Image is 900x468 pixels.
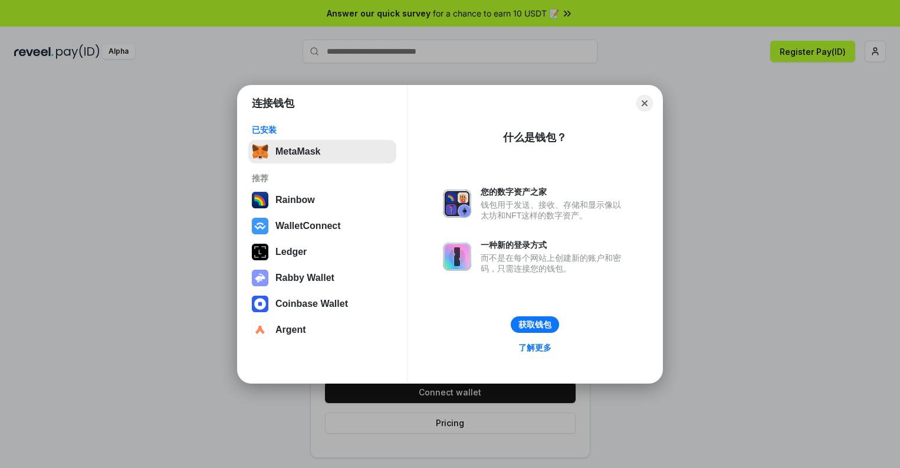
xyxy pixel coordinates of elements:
div: 获取钱包 [518,319,551,330]
div: 您的数字资产之家 [481,186,627,197]
button: Rabby Wallet [248,266,396,290]
button: 获取钱包 [511,316,559,333]
div: 而不是在每个网站上创建新的账户和密码，只需连接您的钱包。 [481,253,627,274]
img: svg+xml,%3Csvg%20width%3D%22120%22%20height%3D%22120%22%20viewBox%3D%220%200%20120%20120%22%20fil... [252,192,268,208]
a: 了解更多 [511,340,559,355]
img: svg+xml,%3Csvg%20xmlns%3D%22http%3A%2F%2Fwww.w3.org%2F2000%2Fsvg%22%20fill%3D%22none%22%20viewBox... [443,189,471,218]
div: 已安装 [252,125,393,135]
img: svg+xml,%3Csvg%20xmlns%3D%22http%3A%2F%2Fwww.w3.org%2F2000%2Fsvg%22%20width%3D%2228%22%20height%3... [252,244,268,260]
div: 了解更多 [518,342,551,353]
div: 一种新的登录方式 [481,240,627,250]
img: svg+xml,%3Csvg%20fill%3D%22none%22%20height%3D%2233%22%20viewBox%3D%220%200%2035%2033%22%20width%... [252,143,268,160]
button: Coinbase Wallet [248,292,396,316]
img: svg+xml,%3Csvg%20xmlns%3D%22http%3A%2F%2Fwww.w3.org%2F2000%2Fsvg%22%20fill%3D%22none%22%20viewBox... [443,243,471,271]
button: Argent [248,318,396,342]
div: Ledger [275,247,307,257]
button: WalletConnect [248,214,396,238]
div: 钱包用于发送、接收、存储和显示像以太坊和NFT这样的数字资产。 [481,199,627,221]
button: Close [636,95,653,112]
div: MetaMask [275,146,320,157]
img: svg+xml,%3Csvg%20width%3D%2228%22%20height%3D%2228%22%20viewBox%3D%220%200%2028%2028%22%20fill%3D... [252,296,268,312]
div: 什么是钱包？ [503,130,567,145]
img: svg+xml,%3Csvg%20width%3D%2228%22%20height%3D%2228%22%20viewBox%3D%220%200%2028%2028%22%20fill%3D... [252,218,268,234]
button: Ledger [248,240,396,264]
button: Rainbow [248,188,396,212]
button: MetaMask [248,140,396,163]
div: Rabby Wallet [275,273,334,283]
div: WalletConnect [275,221,341,231]
div: Coinbase Wallet [275,299,348,309]
h1: 连接钱包 [252,96,294,110]
img: svg+xml,%3Csvg%20xmlns%3D%22http%3A%2F%2Fwww.w3.org%2F2000%2Fsvg%22%20fill%3D%22none%22%20viewBox... [252,270,268,286]
div: Argent [275,325,306,335]
img: svg+xml,%3Csvg%20width%3D%2228%22%20height%3D%2228%22%20viewBox%3D%220%200%2028%2028%22%20fill%3D... [252,322,268,338]
div: 推荐 [252,173,393,184]
div: Rainbow [275,195,315,205]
